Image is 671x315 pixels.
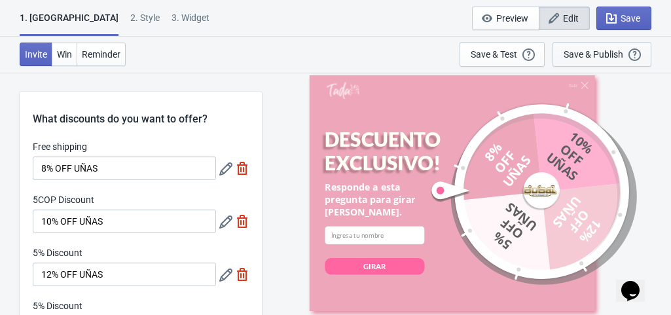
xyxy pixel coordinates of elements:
[33,246,82,259] label: 5% Discount
[25,49,47,60] span: Invite
[563,13,579,24] span: Edit
[20,43,52,66] button: Invite
[569,83,577,88] div: Salir
[496,13,528,24] span: Preview
[621,13,640,24] span: Save
[553,42,651,67] button: Save & Publish
[20,92,262,127] div: What discounts do you want to offer?
[33,299,82,312] label: 5% Discount
[325,181,424,219] div: Responde a esta pregunta para girar [PERSON_NAME].
[564,49,623,60] div: Save & Publish
[52,43,77,66] button: Win
[236,268,249,281] img: delete.svg
[325,226,424,244] input: Ingresa tu nombre
[325,128,444,175] div: DESCUENTO EXCLUSIVO!
[77,43,126,66] button: Reminder
[33,193,94,206] label: 5COP Discount
[471,49,517,60] div: Save & Test
[236,162,249,175] img: delete.svg
[472,7,539,30] button: Preview
[57,49,72,60] span: Win
[172,11,209,34] div: 3. Widget
[539,7,590,30] button: Edit
[460,42,545,67] button: Save & Test
[33,140,87,153] label: Free shipping
[236,215,249,228] img: delete.svg
[20,11,118,36] div: 1. [GEOGRAPHIC_DATA]
[82,49,120,60] span: Reminder
[326,82,359,100] img: Tada Shopify App - Exit Intent, Spin to Win Popups, Newsletter Discount Gift Game
[130,11,160,34] div: 2 . Style
[326,82,359,101] a: Tada Shopify App - Exit Intent, Spin to Win Popups, Newsletter Discount Gift Game
[596,7,651,30] button: Save
[616,263,658,302] iframe: chat widget
[363,261,386,272] div: GIRAR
